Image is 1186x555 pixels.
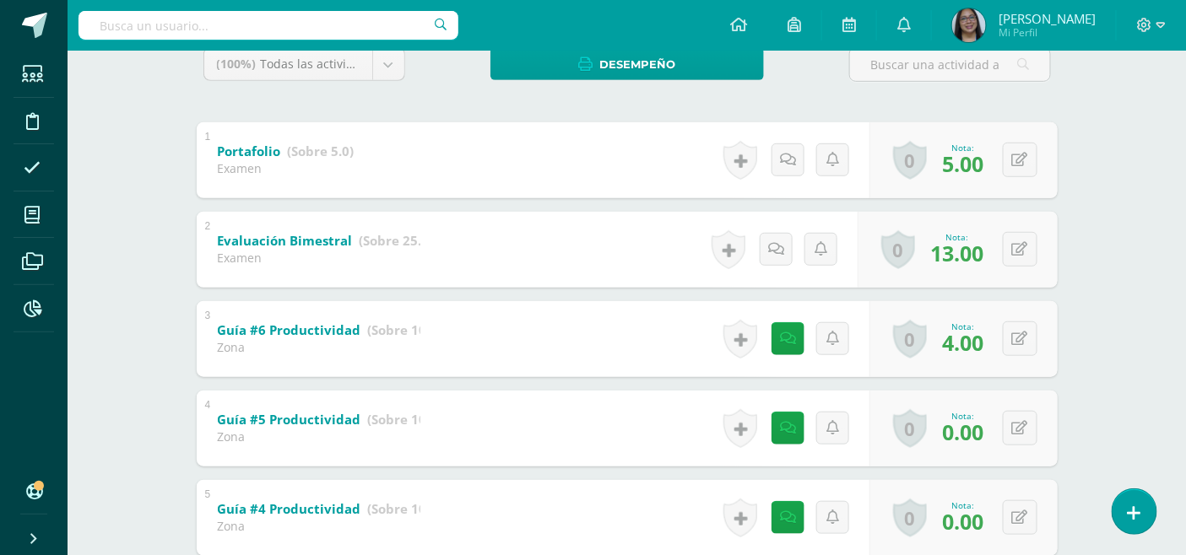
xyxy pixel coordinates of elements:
[943,328,984,357] span: 4.00
[943,410,984,422] div: Nota:
[368,411,442,428] strong: (Sobre 10.0)
[943,321,984,332] div: Nota:
[218,496,442,523] a: Guía #4 Productividad (Sobre 10.0)
[218,138,355,165] a: Portafolio (Sobre 5.0)
[893,409,927,448] a: 0
[204,48,404,80] a: (100%)Todas las actividades de esta unidad
[218,411,361,428] b: Guía #5 Productividad
[360,232,434,249] strong: (Sobre 25.0)
[999,25,1096,40] span: Mi Perfil
[218,228,434,255] a: Evaluación Bimestral (Sobre 25.0)
[288,143,355,159] strong: (Sobre 5.0)
[368,500,442,517] strong: (Sobre 10.0)
[943,499,984,511] div: Nota:
[599,49,675,80] span: Desempeño
[218,339,420,355] div: Zona
[490,47,764,80] a: Desempeño
[952,8,986,42] img: 57f8203d49280542915512b9ff47d106.png
[881,230,915,269] a: 0
[931,231,984,243] div: Nota:
[218,317,442,344] a: Guía #6 Productividad (Sobre 10.0)
[999,10,1096,27] span: [PERSON_NAME]
[893,498,927,537] a: 0
[218,321,361,338] b: Guía #6 Productividad
[218,518,420,534] div: Zona
[261,56,470,72] span: Todas las actividades de esta unidad
[218,407,442,434] a: Guía #5 Productividad (Sobre 10.0)
[943,507,984,536] span: 0.00
[218,160,355,176] div: Examen
[79,11,458,40] input: Busca un usuario...
[850,48,1050,81] input: Buscar una actividad aquí...
[368,321,442,338] strong: (Sobre 10.0)
[943,149,984,178] span: 5.00
[893,141,927,180] a: 0
[218,428,420,445] div: Zona
[218,250,420,266] div: Examen
[218,500,361,517] b: Guía #4 Productividad
[943,418,984,446] span: 0.00
[218,232,353,249] b: Evaluación Bimestral
[217,56,257,72] span: (100%)
[893,320,927,358] a: 0
[931,239,984,267] span: 13.00
[943,142,984,154] div: Nota:
[218,143,281,159] b: Portafolio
